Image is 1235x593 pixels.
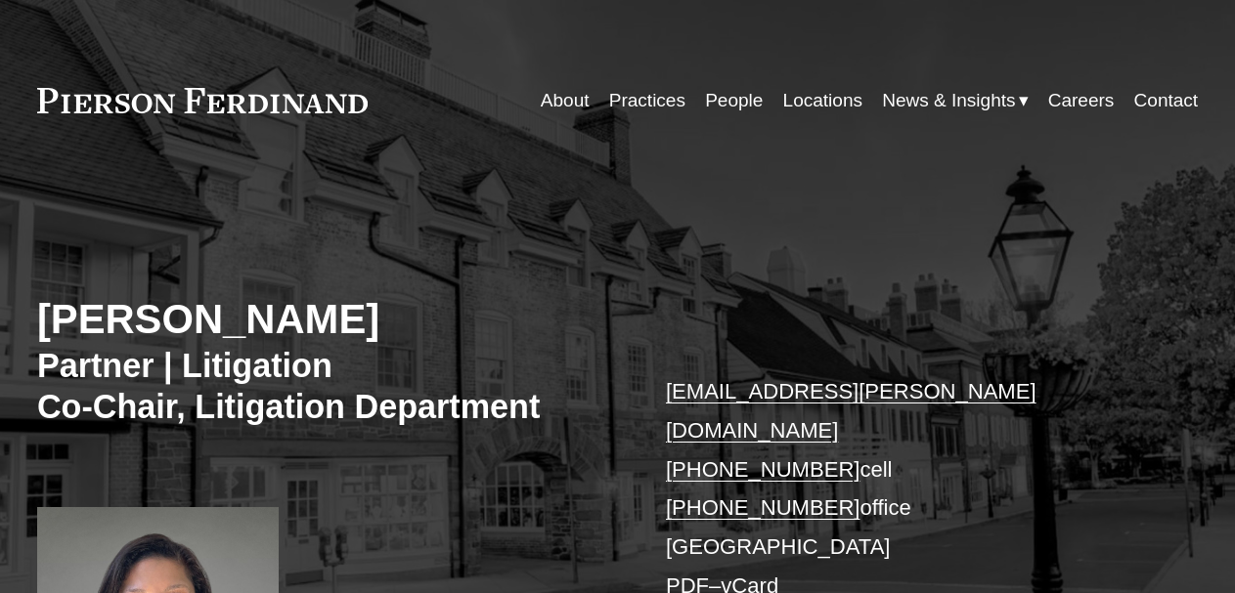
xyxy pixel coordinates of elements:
[666,379,1037,443] a: [EMAIL_ADDRESS][PERSON_NAME][DOMAIN_NAME]
[1048,82,1115,119] a: Careers
[37,295,618,345] h2: [PERSON_NAME]
[37,345,618,428] h3: Partner | Litigation Co-Chair, Litigation Department
[666,457,860,482] a: [PHONE_NUMBER]
[666,495,860,520] a: [PHONE_NUMBER]
[882,82,1028,119] a: folder dropdown
[541,82,590,119] a: About
[882,84,1015,117] span: News & Insights
[609,82,685,119] a: Practices
[783,82,862,119] a: Locations
[1134,82,1199,119] a: Contact
[705,82,763,119] a: People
